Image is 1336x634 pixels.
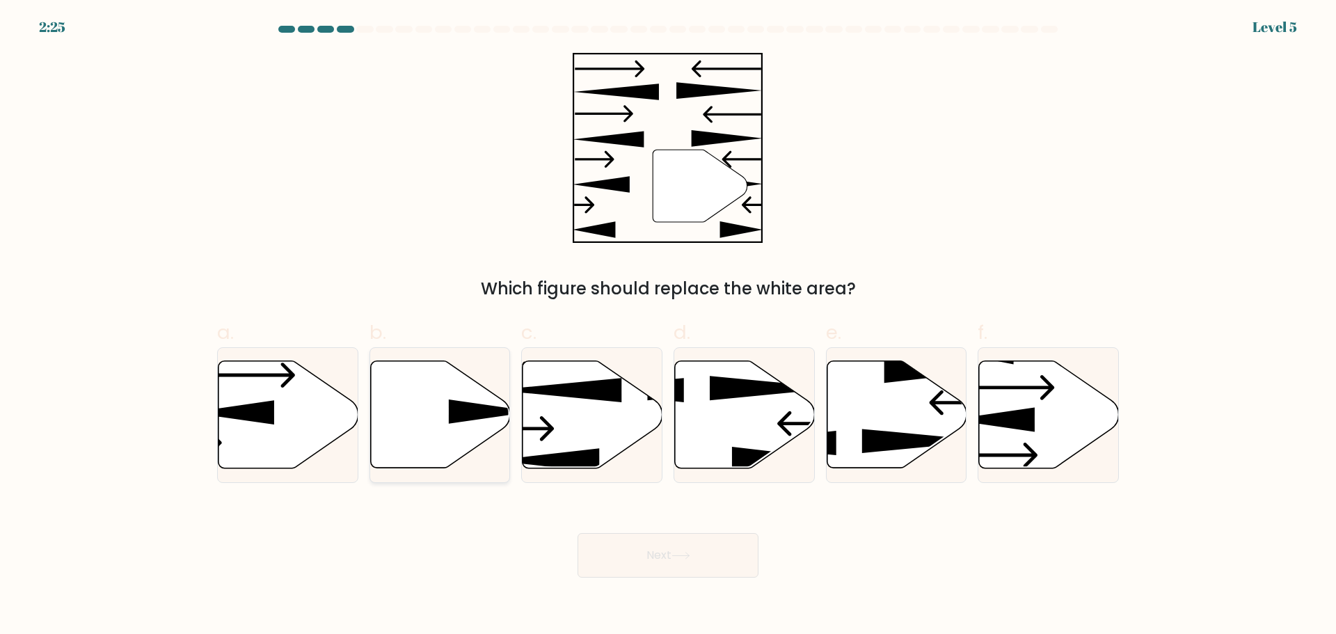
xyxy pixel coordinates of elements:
[978,319,987,346] span: f.
[1252,17,1297,38] div: Level 5
[369,319,386,346] span: b.
[217,319,234,346] span: a.
[225,276,1111,301] div: Which figure should replace the white area?
[653,150,748,222] g: "
[39,17,65,38] div: 2:25
[521,319,536,346] span: c.
[826,319,841,346] span: e.
[674,319,690,346] span: d.
[578,533,758,578] button: Next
